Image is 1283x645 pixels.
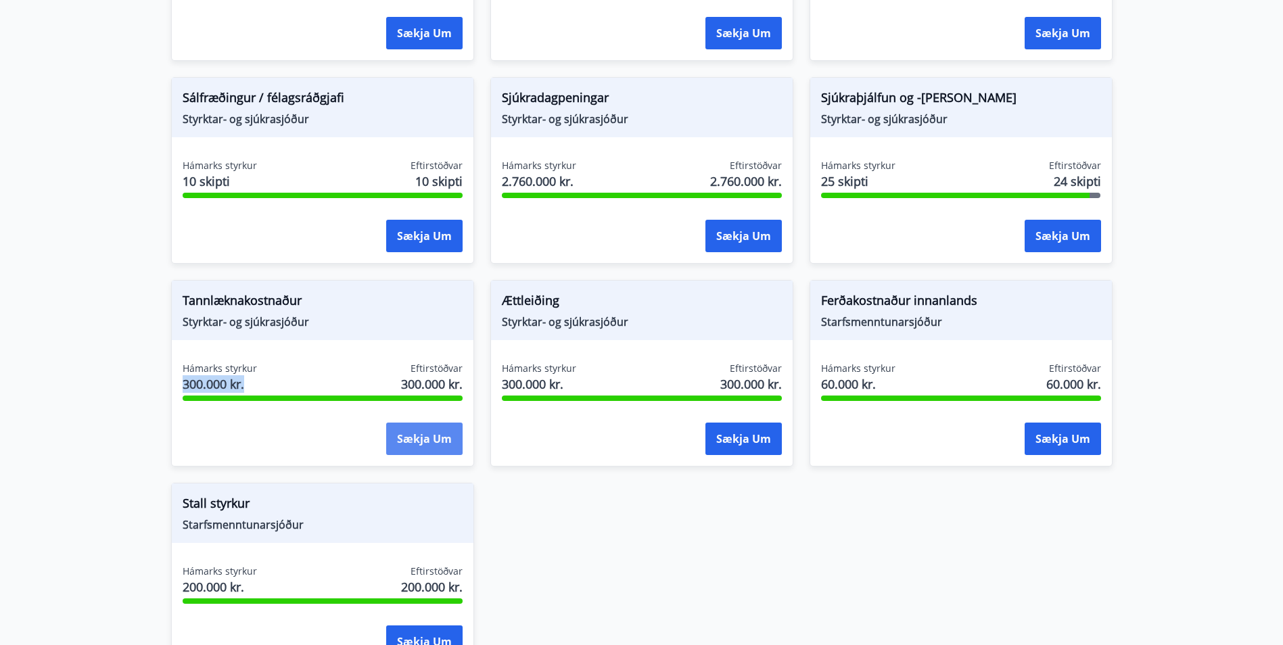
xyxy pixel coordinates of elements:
span: Eftirstöðvar [411,362,463,375]
span: 2.760.000 kr. [710,172,782,190]
button: Sækja um [386,423,463,455]
span: 200.000 kr. [183,578,257,596]
button: Sækja um [705,423,782,455]
span: 2.760.000 kr. [502,172,576,190]
span: Eftirstöðvar [1049,159,1101,172]
button: Sækja um [386,17,463,49]
span: Sjúkraþjálfun og -[PERSON_NAME] [821,89,1101,112]
button: Sækja um [705,220,782,252]
span: Hámarks styrkur [502,362,576,375]
span: Eftirstöðvar [411,159,463,172]
span: 60.000 kr. [821,375,895,393]
span: Ættleiðing [502,291,782,314]
button: Sækja um [386,220,463,252]
span: 300.000 kr. [720,375,782,393]
span: Stall styrkur [183,494,463,517]
span: Hámarks styrkur [821,159,895,172]
span: Eftirstöðvar [1049,362,1101,375]
span: Tannlæknakostnaður [183,291,463,314]
span: Sálfræðingur / félagsráðgjafi [183,89,463,112]
span: Eftirstöðvar [411,565,463,578]
span: 24 skipti [1054,172,1101,190]
span: Ferðakostnaður innanlands [821,291,1101,314]
span: 300.000 kr. [401,375,463,393]
span: Hámarks styrkur [183,362,257,375]
span: 60.000 kr. [1046,375,1101,393]
span: Styrktar- og sjúkrasjóður [502,314,782,329]
span: Eftirstöðvar [730,159,782,172]
button: Sækja um [1025,220,1101,252]
span: 25 skipti [821,172,895,190]
span: Styrktar- og sjúkrasjóður [821,112,1101,126]
span: Styrktar- og sjúkrasjóður [183,314,463,329]
span: Starfsmenntunarsjóður [183,517,463,532]
span: Hámarks styrkur [183,565,257,578]
button: Sækja um [1025,17,1101,49]
span: 300.000 kr. [183,375,257,393]
span: 10 skipti [415,172,463,190]
span: 300.000 kr. [502,375,576,393]
span: Hámarks styrkur [502,159,576,172]
span: Hámarks styrkur [183,159,257,172]
span: 10 skipti [183,172,257,190]
span: Hámarks styrkur [821,362,895,375]
span: Styrktar- og sjúkrasjóður [183,112,463,126]
span: Starfsmenntunarsjóður [821,314,1101,329]
span: Sjúkradagpeningar [502,89,782,112]
button: Sækja um [1025,423,1101,455]
span: 200.000 kr. [401,578,463,596]
button: Sækja um [705,17,782,49]
span: Styrktar- og sjúkrasjóður [502,112,782,126]
span: Eftirstöðvar [730,362,782,375]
